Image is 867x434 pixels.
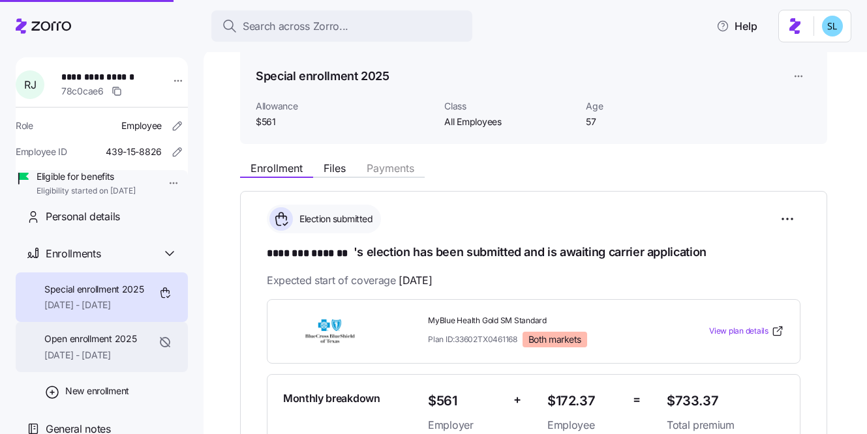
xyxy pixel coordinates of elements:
span: Files [324,163,346,173]
span: [DATE] [399,272,432,289]
img: Blue Cross and Blue Shield of Texas [283,316,377,346]
span: Personal details [46,209,120,225]
span: Employer [428,417,503,433]
span: Monthly breakdown [283,390,380,407]
span: $172.37 [547,390,622,412]
span: MyBlue Health Gold SM Standard [428,315,656,326]
span: Plan ID: 33602TX0461168 [428,334,517,345]
span: R J [24,80,36,90]
span: Eligible for benefits [37,170,136,183]
span: Payments [367,163,414,173]
span: Enrollments [46,246,100,262]
span: Search across Zorro... [243,18,348,35]
span: $561 [428,390,503,412]
span: Enrollment [251,163,303,173]
img: 7c620d928e46699fcfb78cede4daf1d1 [822,16,843,36]
span: Expected start of coverage [267,272,432,289]
span: [DATE] - [DATE] [44,298,144,311]
span: View plan details [709,325,768,338]
button: Search across Zorro... [211,10,472,42]
h1: 's election has been submitted and is awaiting carrier application [267,244,800,262]
span: Total premium [667,417,784,433]
span: Employee [547,417,622,433]
a: View plan details [709,325,784,338]
span: 57 [586,115,717,128]
span: $733.37 [667,390,784,412]
span: All Employees [444,115,575,128]
button: Help [706,13,768,39]
span: Role [16,119,33,132]
span: Age [586,100,717,113]
span: New enrollment [65,384,129,398]
span: Special enrollment 2025 [44,283,144,296]
span: 78c0cae6 [61,85,104,98]
span: Allowance [256,100,434,113]
span: Help [716,18,757,34]
span: Both markets [528,334,581,345]
span: + [513,390,521,409]
span: Employee ID [16,145,67,158]
span: Employee [121,119,162,132]
span: Open enrollment 2025 [44,332,136,345]
span: Eligibility started on [DATE] [37,186,136,197]
span: Election submitted [296,212,373,225]
span: 439-15-8826 [106,145,162,158]
h1: Special enrollment 2025 [256,68,389,84]
span: Class [444,100,575,113]
span: = [633,390,641,409]
span: [DATE] - [DATE] [44,349,136,362]
span: $561 [256,115,434,128]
